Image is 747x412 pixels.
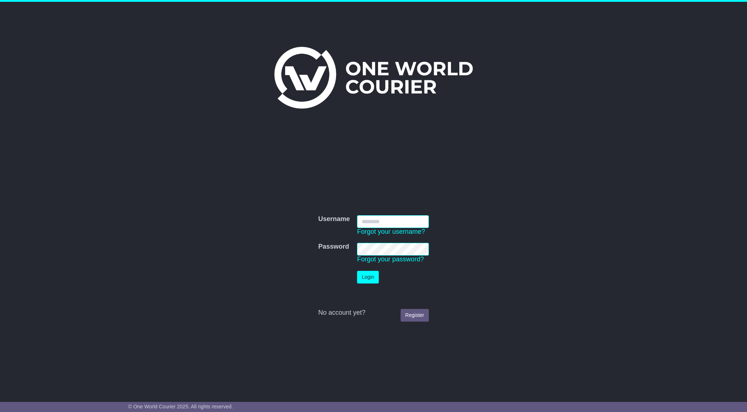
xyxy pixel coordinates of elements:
a: Forgot your password? [357,256,424,263]
img: One World [274,47,472,109]
a: Register [401,309,429,322]
span: © One World Courier 2025. All rights reserved. [128,404,233,409]
label: Username [318,215,350,223]
a: Forgot your username? [357,228,425,235]
button: Login [357,271,379,283]
div: No account yet? [318,309,429,317]
label: Password [318,243,349,251]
